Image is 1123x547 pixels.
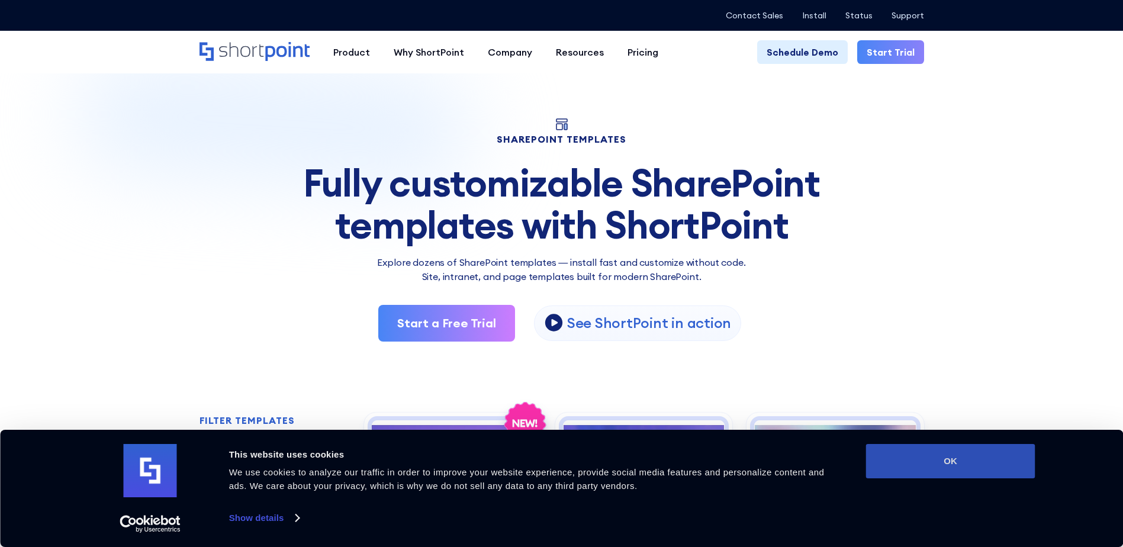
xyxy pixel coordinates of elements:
img: Enterprise 1 – SharePoint Homepage Design: Modern intranet homepage for news, documents, and events. [372,420,533,542]
img: HR 1 – Human Resources Template: Centralize tools, policies, training, engagement, and news. [563,420,725,542]
img: HR 2 - HR Intranet Portal: Central HR hub for search, announcements, events, learning. [754,420,916,542]
div: This website uses cookies [229,448,839,462]
p: See ShortPoint in action [567,314,731,332]
div: Why ShortPoint [394,45,464,59]
div: Fully customizable SharePoint templates with ShortPoint [199,162,924,246]
p: Explore dozens of SharePoint templates — install fast and customize without code. Site, intranet,... [199,255,924,284]
a: Support [892,11,924,20]
a: Show details [229,509,299,527]
a: open lightbox [534,305,741,341]
a: Install [802,11,826,20]
a: Schedule Demo [757,40,848,64]
a: Product [321,40,382,64]
a: Status [845,11,873,20]
div: Resources [556,45,604,59]
img: logo [124,444,177,497]
a: Home [199,42,310,62]
a: Company [476,40,544,64]
div: Product [333,45,370,59]
h2: FILTER TEMPLATES [199,416,295,426]
a: Why ShortPoint [382,40,476,64]
button: OK [866,444,1035,478]
h1: SHAREPOINT TEMPLATES [199,135,924,143]
a: Start a Free Trial [378,305,515,342]
a: Contact Sales [726,11,783,20]
span: We use cookies to analyze our traffic in order to improve your website experience, provide social... [229,467,825,491]
a: Usercentrics Cookiebot - opens in a new window [98,515,202,533]
a: Resources [544,40,616,64]
a: Start Trial [857,40,924,64]
div: Company [488,45,532,59]
a: Pricing [616,40,670,64]
div: Pricing [628,45,658,59]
